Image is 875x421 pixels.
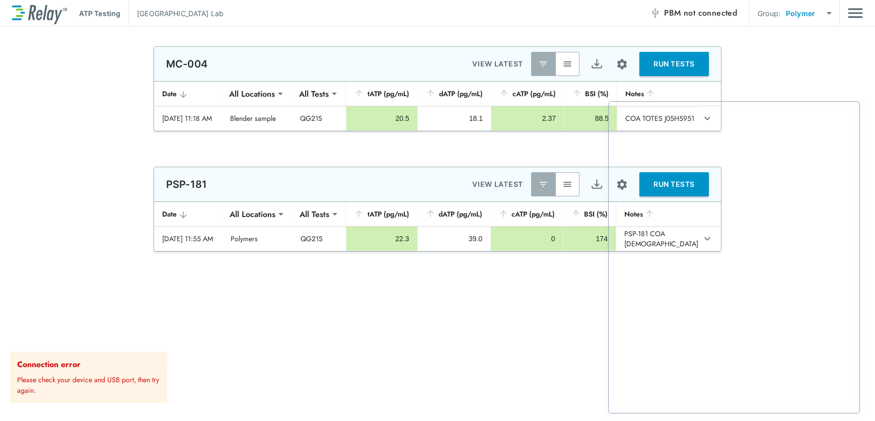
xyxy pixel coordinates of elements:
[166,178,207,190] p: PSP-181
[591,58,603,71] img: Export Icon
[354,208,409,220] div: tATP (pg/mL)
[625,88,690,100] div: Notes
[498,208,555,220] div: cATP (pg/mL)
[585,172,609,196] button: Export
[12,3,67,24] img: LuminUltra Relay
[162,234,214,244] div: [DATE] 11:55 AM
[292,106,346,130] td: QG21S
[293,204,336,224] div: All Tests
[137,8,224,19] p: [GEOGRAPHIC_DATA] Lab
[154,202,721,251] table: sticky table
[572,88,609,100] div: BSI (%)
[639,52,709,76] button: RUN TESTS
[571,208,608,220] div: BSI (%)
[562,59,572,69] img: View All
[354,88,409,100] div: tATP (pg/mL)
[17,359,81,370] strong: Connection error
[425,208,482,220] div: dATP (pg/mL)
[293,227,346,251] td: QG21S
[499,234,555,244] div: 0
[571,234,608,244] div: 174
[154,82,222,106] th: Date
[154,202,223,227] th: Date
[426,113,483,123] div: 18.1
[572,113,609,123] div: 88.5
[848,4,863,23] img: Drawer Icon
[426,234,482,244] div: 39.0
[538,179,548,189] img: Latest
[154,82,721,131] table: sticky table
[425,88,483,100] div: dATP (pg/mL)
[222,84,282,104] div: All Locations
[499,88,556,100] div: cATP (pg/mL)
[664,6,737,20] span: PBM
[17,371,163,396] p: Please check your device and USB port, then try again.
[684,7,737,19] span: not connected
[609,51,635,78] button: Site setup
[650,8,660,18] img: Offline Icon
[758,8,780,19] p: Group:
[616,58,628,71] img: Settings Icon
[222,106,292,130] td: Blender sample
[162,113,214,123] div: [DATE] 11:18 AM
[292,84,336,104] div: All Tests
[223,204,282,224] div: All Locations
[499,113,556,123] div: 2.37
[472,178,523,190] p: VIEW LATEST
[166,356,173,364] button: close
[848,4,863,23] button: Main menu
[354,234,409,244] div: 22.3
[354,113,409,123] div: 20.5
[646,3,741,23] button: PBM not connected
[472,58,523,70] p: VIEW LATEST
[609,102,859,413] iframe: bubble
[538,59,548,69] img: Latest
[166,58,207,70] p: MC-004
[591,178,603,191] img: Export Icon
[585,52,609,76] button: Export
[79,8,120,19] p: ATP Testing
[223,227,292,251] td: Polymers
[562,179,572,189] img: View All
